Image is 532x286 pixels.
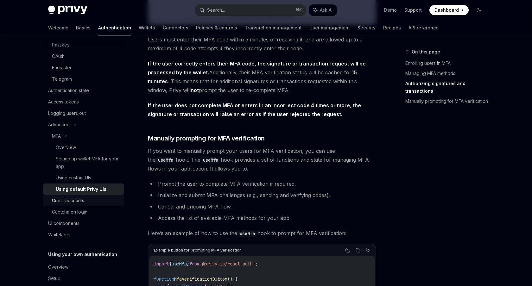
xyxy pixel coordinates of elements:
[405,58,489,68] a: Enrolling users in MFA
[155,157,176,164] code: useMfa
[358,20,376,35] a: Security
[43,195,124,206] a: Guest accounts
[52,75,72,83] div: Telegram
[43,73,124,85] a: Telegram
[227,276,237,282] span: () {
[43,261,124,273] a: Overview
[148,35,376,53] span: Users must enter their MFA code within 5 minutes of receiving it, and are allowed up to a maximum...
[404,7,422,13] a: Support
[48,220,79,227] div: UI components
[52,197,84,204] div: Guest accounts
[43,51,124,62] a: OAuth
[195,4,306,16] button: Search...⌘K
[169,261,172,267] span: {
[434,7,459,13] span: Dashboard
[154,261,169,267] span: import
[48,98,79,106] div: Access tokens
[405,78,489,96] a: Authorizing signatures and transactions
[237,230,257,237] code: useMfa
[344,246,352,254] button: Report incorrect code
[148,179,376,188] li: Prompt the user to complete MFA verification if required.
[43,96,124,108] a: Access tokens
[56,185,106,193] div: Using default Privy UIs
[196,20,237,35] a: Policies & controls
[43,85,124,96] a: Authentication state
[52,53,65,60] div: OAuth
[43,108,124,119] a: Logging users out
[48,121,70,128] div: Advanced
[52,64,72,71] div: Farcaster
[48,6,87,15] img: dark logo
[405,68,489,78] a: Managing MFA methods
[295,8,302,13] span: ⌘ K
[43,62,124,73] a: Farcaster
[52,132,61,140] div: MFA
[163,20,188,35] a: Connectors
[408,20,439,35] a: API reference
[148,202,376,211] li: Cancel and ongoing MFA flow.
[200,157,221,164] code: useMfa
[43,229,124,240] a: Whitelabel
[48,20,68,35] a: Welcome
[474,5,484,15] button: Toggle dark mode
[43,218,124,229] a: UI components
[383,20,401,35] a: Recipes
[43,206,124,218] a: Captcha on login
[56,174,91,182] div: Using custom UIs
[309,4,337,16] button: Ask AI
[48,275,60,282] div: Setup
[309,20,350,35] a: User management
[48,87,89,94] div: Authentication state
[139,20,155,35] a: Wallets
[354,246,362,254] button: Copy the contents from the code block
[43,273,124,284] a: Setup
[405,96,489,106] a: Manually prompting for MFA verification
[172,261,187,267] span: useMfa
[48,251,117,258] h5: Using your own authentication
[207,6,225,14] div: Search...
[320,7,332,13] span: Ask AI
[148,134,265,143] span: Manually prompting for MFA verification
[154,276,174,282] span: function
[43,172,124,183] a: Using custom UIs
[148,214,376,222] li: Access the list of available MFA methods for your app.
[384,7,397,13] a: Demo
[148,229,376,238] span: Here’s an example of how to use the hook to prompt for MFA verification:
[148,60,366,76] strong: If the user correctly enters their MFA code, the signature or transaction request will be process...
[43,142,124,153] a: Overview
[48,109,86,117] div: Logging users out
[148,102,361,117] strong: If the user does not complete MFA or enters in an incorrect code 4 times or more, the signature o...
[56,144,76,151] div: Overview
[148,59,376,95] span: Additionally, their MFA verification status will be cached for . This means that for additional s...
[148,191,376,200] li: Initialize and submit MFA challenges (e.g., sending and verifying codes).
[52,208,87,216] div: Captcha on login
[48,231,70,239] div: Whitelabel
[154,246,242,254] div: Example button for prompting MFA verification
[56,155,120,170] div: Setting up wallet MFA for your app
[43,153,124,172] a: Setting up wallet MFA for your app
[245,20,302,35] a: Transaction management
[412,48,440,56] span: On this page
[76,20,91,35] a: Basics
[98,20,131,35] a: Authentication
[189,261,199,267] span: from
[191,87,199,93] strong: not
[255,261,258,267] span: ;
[364,246,372,254] button: Ask AI
[187,261,189,267] span: }
[199,261,255,267] span: '@privy-io/react-auth'
[174,276,227,282] span: MfaVerificationButton
[48,263,68,271] div: Overview
[148,146,376,173] span: If you want to manually prompt your users for MFA verification, you can use the hook. The hook pr...
[43,183,124,195] a: Using default Privy UIs
[429,5,469,15] a: Dashboard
